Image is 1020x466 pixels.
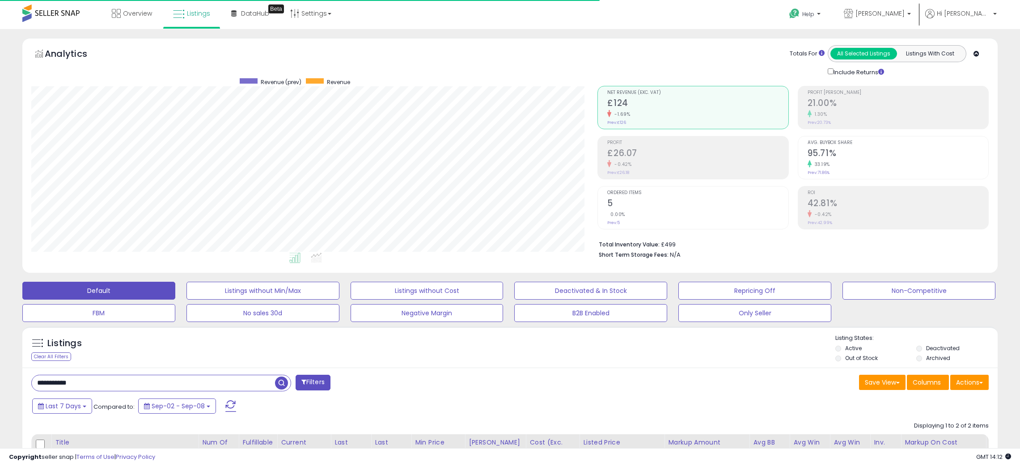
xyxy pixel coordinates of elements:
div: [PERSON_NAME] [469,438,522,447]
button: Non-Competitive [842,282,995,300]
div: Last Purchase Price [334,438,367,466]
div: Avg BB Share [753,438,786,457]
small: Prev: £126 [607,120,626,125]
label: Active [845,344,862,352]
button: Default [22,282,175,300]
button: Sep-02 - Sep-08 [138,398,216,414]
small: Prev: 42.99% [808,220,832,225]
div: Cost (Exc. VAT) [529,438,576,457]
button: Columns [907,375,949,390]
button: Listings without Cost [351,282,504,300]
label: Archived [926,354,950,362]
li: £499 [599,238,982,249]
a: Help [782,1,830,29]
label: Out of Stock [845,354,878,362]
div: Listed Price [583,438,660,447]
div: Clear All Filters [31,352,71,361]
b: Short Term Storage Fees: [599,251,669,258]
small: 0.00% [607,211,625,218]
span: Profit [607,140,788,145]
div: Avg Win Price 24h. [793,438,826,466]
div: Avg Win Price [834,438,866,457]
span: Hi [PERSON_NAME] [937,9,990,18]
h5: Analytics [45,47,105,62]
div: Num of Comp. [202,438,235,457]
span: Compared to: [93,402,135,411]
button: Last 7 Days [32,398,92,414]
span: Revenue (prev) [261,78,301,86]
div: Min Price [415,438,461,447]
div: Markup on Cost [905,438,982,447]
span: Net Revenue (Exc. VAT) [607,90,788,95]
button: Only Seller [678,304,831,322]
h2: £124 [607,98,788,110]
small: -0.42% [812,211,832,218]
small: 33.19% [812,161,830,168]
a: Terms of Use [76,453,114,461]
div: Current Buybox Price [281,438,327,457]
span: N/A [670,250,681,259]
small: Prev: 5 [607,220,620,225]
button: Negative Margin [351,304,504,322]
div: Displaying 1 to 2 of 2 items [914,422,989,430]
button: Filters [296,375,330,390]
button: No sales 30d [186,304,339,322]
small: 1.30% [812,111,827,118]
small: Prev: £26.18 [607,170,629,175]
i: Get Help [789,8,800,19]
small: Prev: 71.86% [808,170,830,175]
h2: 21.00% [808,98,988,110]
p: Listing States: [835,334,998,343]
div: Markup Amount [668,438,745,447]
h2: 42.81% [808,198,988,210]
div: Include Returns [821,67,895,77]
span: Sep-02 - Sep-08 [152,402,205,411]
button: All Selected Listings [830,48,897,59]
span: Last 7 Days [46,402,81,411]
div: Totals For [790,50,825,58]
span: Overview [123,9,152,18]
span: Help [802,10,814,18]
span: Revenue [327,78,350,86]
span: Columns [913,378,941,387]
h2: 95.71% [808,148,988,160]
span: Listings [187,9,210,18]
button: Actions [950,375,989,390]
span: Profit [PERSON_NAME] [808,90,988,95]
button: Listings without Min/Max [186,282,339,300]
h2: £26.07 [607,148,788,160]
div: seller snap | | [9,453,155,462]
div: Title [55,438,195,447]
button: Listings With Cost [897,48,963,59]
button: B2B Enabled [514,304,667,322]
span: 2025-09-16 14:12 GMT [976,453,1011,461]
div: Fulfillable Quantity [242,438,273,457]
button: Deactivated & In Stock [514,282,667,300]
small: -1.69% [611,111,630,118]
h2: 5 [607,198,788,210]
span: DataHub [241,9,269,18]
div: Tooltip anchor [268,4,284,13]
span: Avg. Buybox Share [808,140,988,145]
b: Total Inventory Value: [599,241,660,248]
small: Prev: 20.73% [808,120,831,125]
small: -0.42% [611,161,631,168]
h5: Listings [47,337,82,350]
span: ROI [808,191,988,195]
button: FBM [22,304,175,322]
span: [PERSON_NAME] [855,9,905,18]
button: Save View [859,375,906,390]
label: Deactivated [926,344,960,352]
div: Inv. value [874,438,897,457]
strong: Copyright [9,453,42,461]
a: Privacy Policy [116,453,155,461]
a: Hi [PERSON_NAME] [925,9,997,29]
button: Repricing Off [678,282,831,300]
span: Ordered Items [607,191,788,195]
